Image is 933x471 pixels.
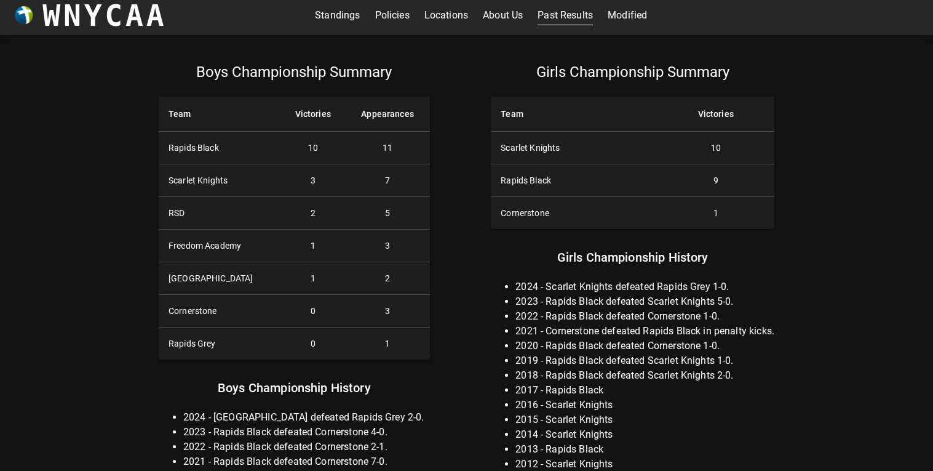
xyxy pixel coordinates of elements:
img: wnycaaBall.png [15,6,33,25]
td: 10 [280,132,345,164]
li: 2024 - Scarlet Knights defeated Rapids Grey 1-0. [515,280,774,294]
li: 2022 - Rapids Black defeated Cornerstone 2-1. [183,440,430,454]
li: 2016 - Scarlet Knights [515,398,774,413]
th: Appearances [345,97,429,132]
td: 11 [345,132,429,164]
td: 2 [280,197,345,230]
li: 2021 - Rapids Black defeated Cornerstone 7-0. [183,454,430,469]
td: 1 [280,262,345,295]
td: 1 [657,197,774,230]
td: 3 [345,295,429,328]
a: Standings [315,6,360,25]
th: Cornerstone [491,197,657,230]
td: 3 [345,230,429,262]
li: 2024 - [GEOGRAPHIC_DATA] defeated Rapids Grey 2-0. [183,410,430,425]
th: Scarlet Knights [159,164,280,197]
th: [GEOGRAPHIC_DATA] [159,262,280,295]
th: Victories [657,97,774,132]
td: 0 [280,295,345,328]
td: 1 [280,230,345,262]
li: 2019 - Rapids Black defeated Scarlet Knights 1-0. [515,353,774,368]
li: 2015 - Scarlet Knights [515,413,774,427]
td: 3 [280,164,345,197]
a: Policies [375,6,410,25]
li: 2014 - Scarlet Knights [515,427,774,442]
td: 0 [280,328,345,360]
th: Scarlet Knights [491,132,657,164]
p: Boys Championship History [159,378,430,398]
th: RSD [159,197,280,230]
p: Girls Championship History [491,248,774,267]
p: Boys Championship Summary [159,62,430,82]
li: 2023 - Rapids Black defeated Cornerstone 4-0. [183,425,430,440]
a: Modified [608,6,647,25]
a: Past Results [538,6,593,25]
li: 2013 - Rapids Black [515,442,774,457]
li: 2023 - Rapids Black defeated Scarlet Knights 5-0. [515,294,774,309]
td: 7 [345,164,429,197]
th: Rapids Grey [159,328,280,360]
td: 5 [345,197,429,230]
th: Team [159,97,280,132]
a: About Us [483,6,523,25]
th: Rapids Black [491,164,657,197]
th: Victories [280,97,345,132]
li: 2018 - Rapids Black defeated Scarlet Knights 2-0. [515,368,774,383]
a: Locations [424,6,468,25]
li: 2022 - Rapids Black defeated Cornerstone 1-0. [515,309,774,324]
p: Girls Championship Summary [491,62,774,82]
td: 2 [345,262,429,295]
th: Freedom Academy [159,230,280,262]
th: Team [491,97,657,132]
td: 9 [657,164,774,197]
td: 1 [345,328,429,360]
th: Rapids Black [159,132,280,164]
td: 10 [657,132,774,164]
li: 2020 - Rapids Black defeated Cornerstone 1-0. [515,339,774,353]
th: Cornerstone [159,295,280,328]
li: 2021 - Cornerstone defeated Rapids Black in penalty kicks. [515,324,774,339]
li: 2017 - Rapids Black [515,383,774,398]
